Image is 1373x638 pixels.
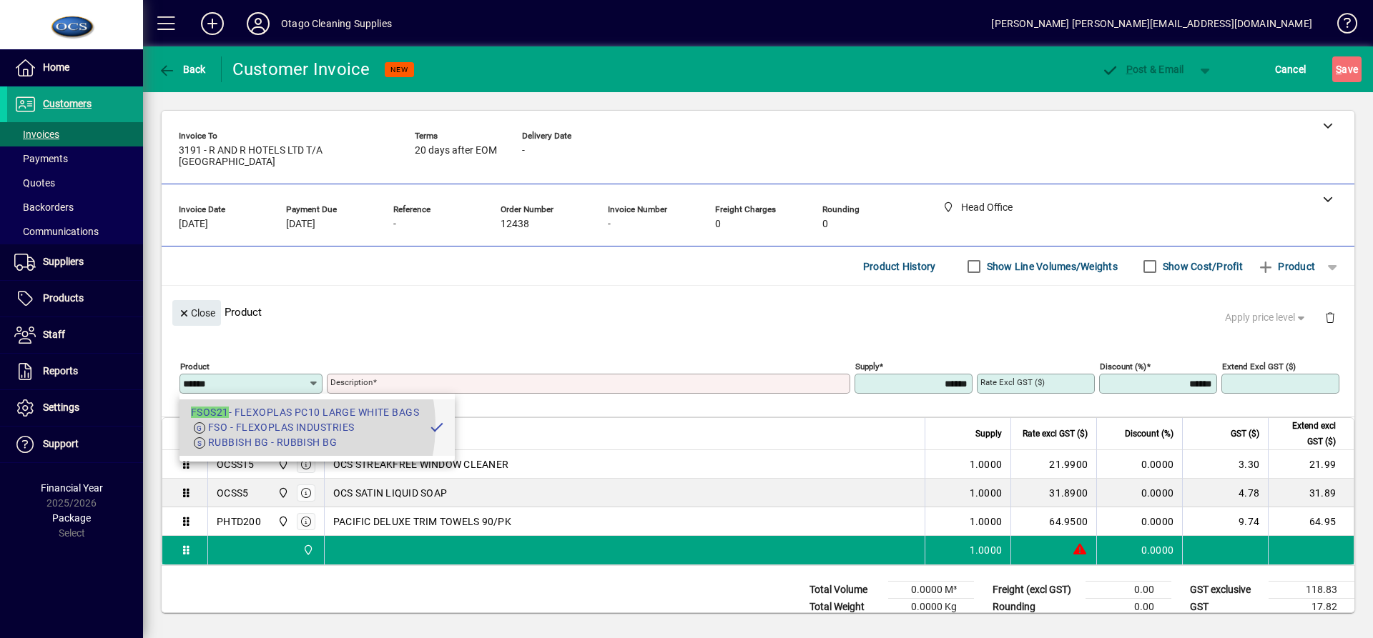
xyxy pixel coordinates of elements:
[7,281,143,316] a: Products
[1126,64,1133,75] span: P
[274,514,290,529] span: Head Office
[1020,514,1088,529] div: 64.9500
[299,542,315,558] span: Head Office
[390,65,408,74] span: NEW
[1268,450,1354,479] td: 21.99
[1100,362,1146,372] mat-label: Discount (%)
[1313,300,1347,334] button: Delete
[7,171,143,195] a: Quotes
[143,56,222,82] app-page-header-button: Back
[1020,457,1088,472] div: 21.9900
[1271,56,1310,82] button: Cancel
[415,145,497,156] span: 20 days after EOM
[7,195,143,219] a: Backorders
[1219,305,1314,331] button: Apply price level
[217,486,248,500] div: OCSS5
[1125,426,1173,442] span: Discount (%)
[7,244,143,280] a: Suppliers
[7,50,143,86] a: Home
[1101,64,1184,75] span: ost & Email
[1096,450,1182,479] td: 0.0000
[522,145,525,156] span: -
[274,457,290,472] span: Head Office
[281,12,392,35] div: Otago Cleaning Supplies
[1094,56,1191,82] button: Post & Email
[1268,507,1354,536] td: 64.95
[1182,507,1268,536] td: 9.74
[1182,450,1268,479] td: 3.30
[802,582,888,599] td: Total Volume
[7,122,143,146] a: Invoices
[7,390,143,426] a: Settings
[1222,362,1296,372] mat-label: Extend excl GST ($)
[333,426,377,442] span: Description
[1096,479,1182,507] td: 0.0000
[980,377,1045,387] mat-label: Rate excl GST ($)
[970,486,1003,500] span: 1.0000
[393,219,396,230] span: -
[286,219,315,230] span: [DATE]
[1086,582,1171,599] td: 0.00
[822,219,828,230] span: 0
[217,426,234,442] span: Item
[14,153,68,164] span: Payments
[1336,64,1342,75] span: S
[984,259,1118,274] label: Show Line Volumes/Weights
[1269,582,1354,599] td: 118.83
[7,354,143,389] a: Reports
[43,329,65,340] span: Staff
[235,11,281,36] button: Profile
[1160,259,1243,274] label: Show Cost/Profit
[333,486,447,500] span: OCS SATIN LIQUID SOAP
[888,582,974,599] td: 0.0000 M³
[43,61,69,73] span: Home
[217,457,255,472] div: OCSST5
[154,56,210,82] button: Back
[179,219,208,230] span: [DATE]
[232,58,370,81] div: Customer Invoice
[43,438,79,449] span: Support
[888,599,974,616] td: 0.0000 Kg
[52,512,91,524] span: Package
[1336,58,1358,81] span: ave
[1269,599,1354,616] td: 17.82
[179,145,393,168] span: 3191 - R AND R HOTELS LTD T/A [GEOGRAPHIC_DATA]
[985,582,1086,599] td: Freight (excl GST)
[333,514,511,529] span: PACIFIC DELUXE TRIM TOWELS 90/PK
[501,219,529,230] span: 12438
[14,129,59,140] span: Invoices
[158,64,206,75] span: Back
[1020,486,1088,500] div: 31.8900
[802,599,888,616] td: Total Weight
[1268,479,1354,507] td: 31.89
[333,457,508,472] span: OCS STREAKFREE WINDOW CLEANER
[7,146,143,171] a: Payments
[855,362,879,372] mat-label: Supply
[1096,507,1182,536] td: 0.0000
[608,219,611,230] span: -
[190,11,235,36] button: Add
[43,292,84,304] span: Products
[1182,479,1268,507] td: 4.78
[43,256,84,267] span: Suppliers
[14,201,74,213] span: Backorders
[217,514,261,529] div: PHTD200
[991,12,1312,35] div: [PERSON_NAME] [PERSON_NAME][EMAIL_ADDRESS][DOMAIN_NAME]
[1332,56,1362,82] button: Save
[1023,426,1088,442] span: Rate excl GST ($)
[43,365,78,377] span: Reports
[7,317,143,353] a: Staff
[180,362,210,372] mat-label: Product
[970,543,1003,557] span: 1.0000
[172,300,221,326] button: Close
[985,599,1086,616] td: Rounding
[14,226,99,237] span: Communications
[7,219,143,244] a: Communications
[1183,582,1269,599] td: GST exclusive
[1231,426,1259,442] span: GST ($)
[178,301,215,325] span: Close
[715,219,721,230] span: 0
[1327,3,1355,49] a: Knowledge Base
[43,402,79,413] span: Settings
[162,286,1354,338] div: Product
